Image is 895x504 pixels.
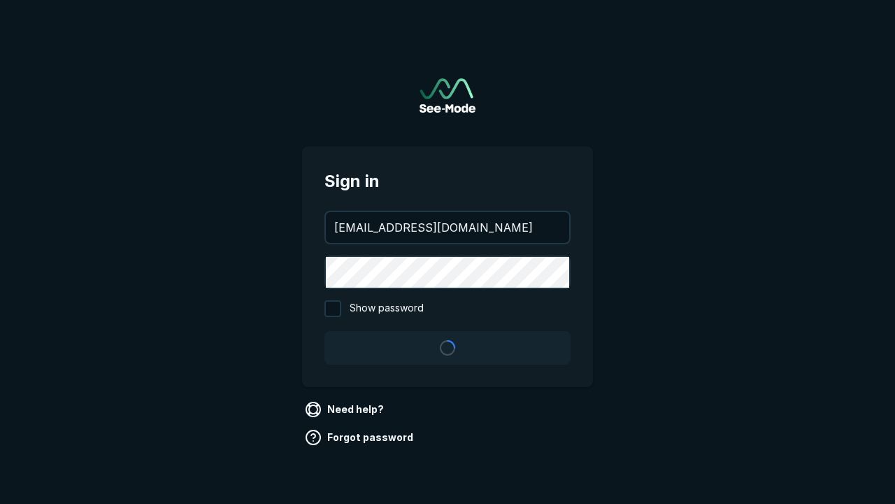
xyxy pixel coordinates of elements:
span: Sign in [324,169,571,194]
span: Show password [350,300,424,317]
a: Need help? [302,398,389,421]
a: Go to sign in [420,78,475,113]
img: See-Mode Logo [420,78,475,113]
a: Forgot password [302,426,419,449]
input: your@email.com [326,212,569,243]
